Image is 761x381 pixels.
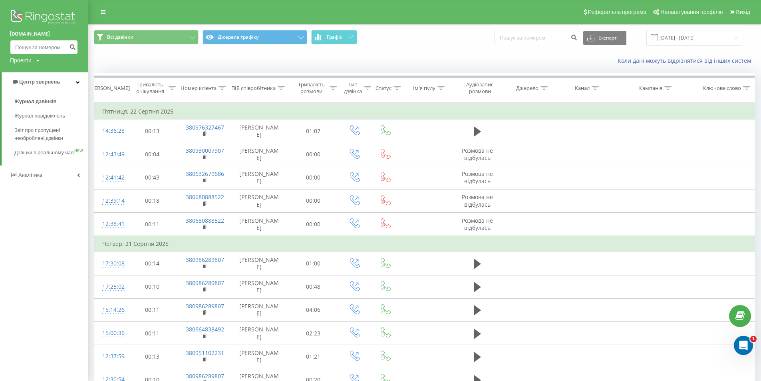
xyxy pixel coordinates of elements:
span: Розмова не відбулась [462,193,493,208]
td: Четвер, 21 Серпня 2025 [94,236,755,252]
td: 00:18 [127,189,178,212]
a: [DOMAIN_NAME] [10,30,78,38]
td: 00:00 [288,166,339,189]
div: Номер клієнта [181,85,217,92]
div: 17:30:08 [102,256,119,271]
div: ПІБ співробітника [231,85,276,92]
a: 380632679686 [186,170,224,178]
div: 12:39:14 [102,193,119,209]
td: [PERSON_NAME] [230,189,288,212]
div: 14:36:28 [102,123,119,139]
span: Налаштування профілю [660,9,723,15]
td: 00:13 [127,345,178,368]
td: 00:43 [127,166,178,189]
div: Статус [376,85,391,92]
div: [PERSON_NAME] [89,85,130,92]
div: Тип дзвінка [344,81,362,95]
span: Аналiтика [18,172,42,178]
span: Вихід [736,9,750,15]
td: 00:10 [127,275,178,298]
span: Розмова не відбулась [462,147,493,162]
td: 00:00 [288,213,339,236]
td: [PERSON_NAME] [230,345,288,368]
td: [PERSON_NAME] [230,298,288,321]
td: 00:11 [127,298,178,321]
a: 380680888522 [186,217,224,224]
button: Графік [311,30,357,44]
button: Експорт [583,31,626,45]
span: Звіт про пропущені необроблені дзвінки [14,126,84,142]
iframe: Intercom live chat [734,336,753,355]
span: Центр звернень [19,79,60,85]
td: 00:04 [127,143,178,166]
td: [PERSON_NAME] [230,213,288,236]
a: 380986289807 [186,302,224,310]
div: Тривалість очікування [134,81,167,95]
a: Журнал дзвінків [14,94,88,109]
button: Джерела трафіку [203,30,307,44]
span: Всі дзвінки [107,34,133,40]
td: 04:06 [288,298,339,321]
td: 01:07 [288,120,339,143]
td: 00:11 [127,213,178,236]
button: Всі дзвінки [94,30,199,44]
td: [PERSON_NAME] [230,143,288,166]
a: Журнал повідомлень [14,109,88,123]
div: 15:00:36 [102,325,119,341]
td: 01:21 [288,345,339,368]
td: 02:23 [288,322,339,345]
a: Центр звернень [2,72,88,92]
td: [PERSON_NAME] [230,166,288,189]
a: Звіт про пропущені необроблені дзвінки [14,123,88,146]
a: 380986289807 [186,256,224,263]
div: Аудіозапис розмови [460,81,500,95]
span: Журнал повідомлень [14,112,65,120]
td: [PERSON_NAME] [230,275,288,298]
a: 380986289807 [186,372,224,380]
input: Пошук за номером [495,31,579,45]
div: 12:37:59 [102,349,119,364]
div: 12:43:49 [102,147,119,162]
td: 00:00 [288,189,339,212]
td: П’ятниця, 22 Серпня 2025 [94,104,755,120]
span: Журнал дзвінків [14,98,57,106]
a: Коли дані можуть відрізнятися вiд інших систем [618,57,755,64]
td: 01:00 [288,252,339,275]
a: 380951102231 [186,349,224,357]
a: 380680888522 [186,193,224,201]
span: Розмова не відбулась [462,170,493,185]
span: Реферальна програма [588,9,647,15]
span: Розмова не відбулась [462,217,493,231]
div: Ім'я пулу [413,85,435,92]
div: Проекти [10,56,32,64]
a: 380976327467 [186,124,224,131]
div: Кампанія [639,85,662,92]
td: 00:11 [127,322,178,345]
img: Ringostat logo [10,8,78,28]
td: 00:13 [127,120,178,143]
div: Тривалість розмови [295,81,328,95]
td: [PERSON_NAME] [230,120,288,143]
a: 380930007907 [186,147,224,154]
td: [PERSON_NAME] [230,252,288,275]
div: Канал [575,85,590,92]
td: 00:00 [288,143,339,166]
div: 17:25:02 [102,279,119,295]
td: [PERSON_NAME] [230,322,288,345]
a: Дзвінки в реальному часіNEW [14,146,88,160]
div: Ключове слово [703,85,741,92]
div: 12:41:42 [102,170,119,186]
span: Графік [327,34,342,40]
td: 00:14 [127,252,178,275]
div: 15:14:26 [102,302,119,318]
span: Дзвінки в реальному часі [14,149,74,157]
div: 12:38:41 [102,216,119,232]
div: Джерело [516,85,538,92]
td: 00:48 [288,275,339,298]
a: 380986289807 [186,279,224,287]
input: Пошук за номером [10,40,78,54]
a: 380664838492 [186,325,224,333]
span: 1 [750,336,757,342]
